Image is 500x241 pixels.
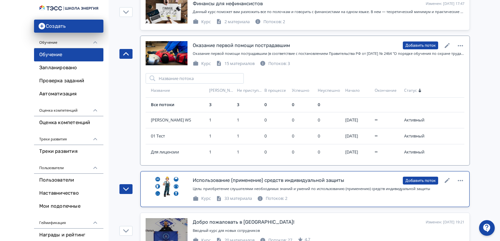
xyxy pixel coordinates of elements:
[151,117,206,123] a: [PERSON_NAME] WS
[34,158,103,174] div: Пользователи
[403,177,438,185] button: Добавить поток
[318,133,343,139] div: 0
[260,60,290,67] div: Потоков: 3
[193,195,211,202] div: Курс
[209,149,234,155] div: 1
[151,149,206,155] a: Для лицензии
[292,149,315,155] div: 0
[404,133,427,139] div: Активный
[426,219,464,225] div: Изменен: [DATE] 19:21
[375,149,402,155] div: ∞
[151,88,170,93] span: Название
[237,88,262,93] div: Не приступали
[34,116,103,129] a: Оценка компетенций
[292,133,315,139] div: 0
[216,195,252,202] div: 33 материала
[209,88,234,93] div: [PERSON_NAME]
[292,102,315,108] div: 0
[34,20,103,33] button: Создать
[34,213,103,229] div: Геймификация
[375,88,397,93] span: Окончание
[264,133,289,139] div: 0
[193,42,290,49] div: Оказание первой помощи пострадавшим
[39,5,98,11] img: https://files.teachbase.ru/system/account/58100/logo/medium-61d145adc09abfe037a1aefb650fc09a.png
[216,19,250,25] div: 2 материала
[257,195,287,202] div: Потоков: 2
[237,102,262,108] div: 3
[237,117,262,123] div: 1
[34,187,103,200] a: Наставничество
[404,117,427,123] div: Активный
[375,117,402,123] div: ∞
[34,145,103,158] a: Треки развития
[193,51,464,56] div: Оказание первой помощи пострадавшим (в соответствие с постановлением Правительства РФ от 24.12.20...
[193,218,295,226] div: Добро пожаловать в ТЭСС!
[318,149,343,155] div: 0
[193,186,464,192] div: Цель: приобретение слушателями необходимых знаний и умений по использованию (применению) средств ...
[264,117,289,123] div: 0
[151,102,174,107] a: Все потоки
[34,33,103,48] div: Обучение
[34,61,103,74] a: Запланировано
[193,19,211,25] div: Курс
[237,149,262,155] div: 1
[34,101,103,116] div: Оценка компетенций
[34,88,103,101] a: Автоматизация
[34,74,103,88] a: Проверка заданий
[345,149,372,155] div: 28 июля 2025
[255,19,285,25] div: Потоков: 2
[34,48,103,61] a: Обучение
[193,9,464,15] div: Данный курс поможет вам разложить все по полочкам и говорить с финансистами на одном языке. В нем...
[34,200,103,213] a: Мои подопечные
[151,133,206,139] a: 01 Тест
[193,60,211,67] div: Курс
[264,88,289,93] div: В процессе
[318,102,343,108] div: 0
[345,88,360,93] span: Начало
[209,102,234,108] div: 3
[216,60,255,67] div: 15 материалов
[264,102,289,108] div: 0
[264,149,289,155] div: 0
[34,129,103,145] div: Треки развития
[318,117,343,123] div: 0
[209,133,234,139] div: 1
[209,117,234,123] div: 1
[292,88,315,93] div: Успешно
[292,117,315,123] div: 0
[345,133,372,139] div: 18 февр. 2025
[404,88,417,93] span: Статус
[193,228,464,233] div: Вводный курс для новых сотрудников
[318,88,343,93] div: Неуспешно
[426,1,464,7] div: Изменен: [DATE] 17:47
[403,41,438,49] button: Добавить поток
[237,133,262,139] div: 1
[345,117,372,123] div: 1 сент. 2025
[375,133,402,139] div: ∞
[34,174,103,187] a: Пользователи
[404,149,427,155] div: Активный
[193,177,344,184] div: Использование (применение) средств индивидуальной защиты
